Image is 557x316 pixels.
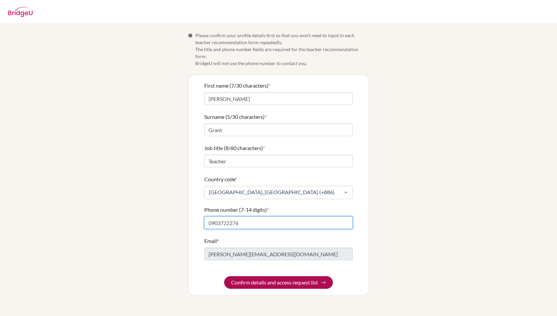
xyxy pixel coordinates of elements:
[204,206,269,214] label: Phone number (7-14 digits)
[204,237,219,245] label: Email*
[207,189,339,196] span: [GEOGRAPHIC_DATA], [GEOGRAPHIC_DATA] (+886)
[8,7,33,17] img: BridgeU logo
[204,216,353,229] input: Enter your number
[204,144,265,152] label: Job title (8/60 characters)
[188,33,193,38] span: Info
[204,123,353,136] input: Enter your surname
[204,82,271,90] label: First name (7/30 characters)
[204,155,353,167] input: Enter your job title
[321,280,326,285] img: Arrow right
[204,175,237,183] label: Country code
[224,276,333,289] button: Confirm details and access request list
[195,32,369,67] span: Please confirm your profile details first so that you won’t need to input in each teacher recomme...
[204,113,267,121] label: Surname (5/30 characters)
[204,92,353,105] input: Enter your first name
